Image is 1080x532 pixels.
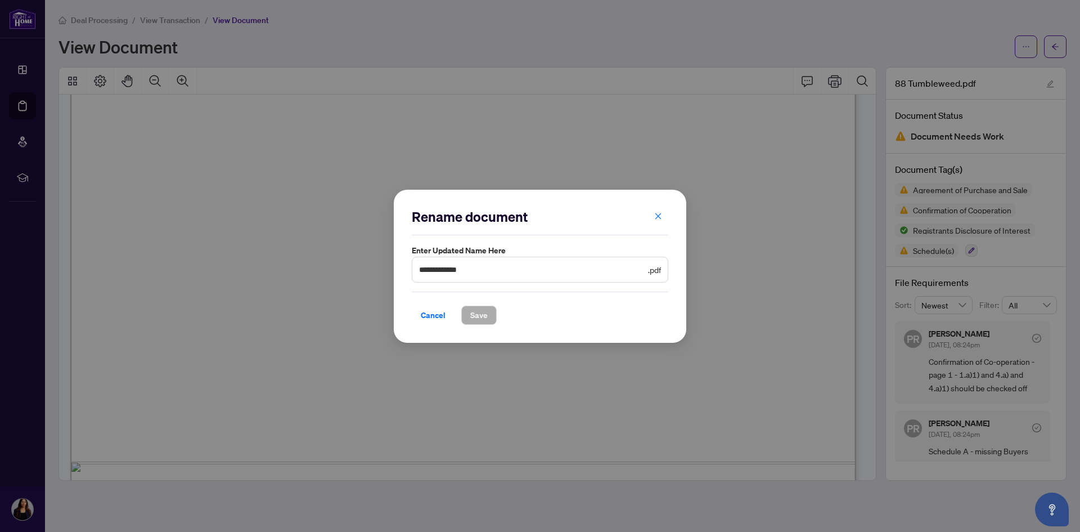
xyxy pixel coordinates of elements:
label: Enter updated name here [412,244,668,257]
h2: Rename document [412,208,668,226]
button: Cancel [412,305,454,324]
button: Save [461,305,497,324]
span: Cancel [421,306,445,324]
button: Open asap [1035,493,1069,526]
span: close [654,212,662,220]
span: .pdf [648,263,661,275]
